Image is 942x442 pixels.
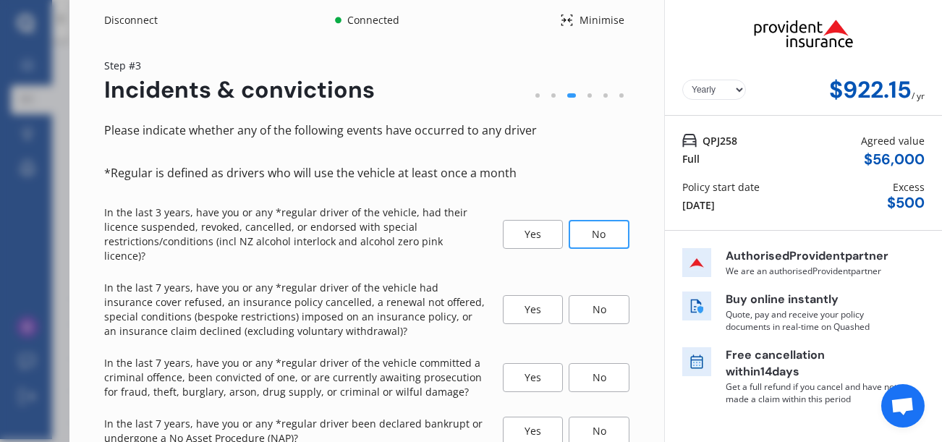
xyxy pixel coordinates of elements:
div: / yr [912,77,925,103]
div: Yes [503,295,564,324]
div: *Regular is defined as drivers who will use the vehicle at least once a month [104,163,629,183]
div: Disconnect [104,13,174,27]
div: $922.15 [829,77,912,103]
div: Incidents & convictions [104,77,375,103]
p: Get a full refund if you cancel and have not made a claim within this period [726,381,899,405]
div: Policy start date [682,179,760,195]
div: Connected [344,13,402,27]
p: Buy online instantly [726,292,899,308]
img: insurer icon [682,248,711,277]
div: $ 500 [887,195,925,211]
div: Full [682,151,700,166]
div: [DATE] [682,197,715,213]
div: Open chat [881,384,925,428]
div: Yes [503,220,563,249]
div: Please indicate whether any of the following events have occurred to any driver [104,121,629,140]
div: $ 56,000 [864,151,925,168]
span: QPJ258 [703,133,737,148]
div: No [569,220,629,249]
p: Quote, pay and receive your policy documents in real-time on Quashed [726,308,899,333]
div: Agreed value [861,133,925,148]
p: In the last 7 years, have you or any *regular driver of the vehicle had insurance cover refused, ... [104,281,485,339]
div: No [569,363,629,392]
p: Free cancellation within 14 days [726,347,899,381]
p: In the last 3 years, have you or any *regular driver of the vehicle, had their licence suspended,... [104,205,485,263]
div: No [569,295,629,324]
p: We are an authorised Provident partner [726,265,899,277]
img: free cancel icon [682,347,711,376]
div: Step # 3 [104,58,375,73]
img: Provident.png [731,6,877,61]
div: Minimise [574,13,629,27]
img: buy online icon [682,292,711,320]
p: In the last 7 years, have you or any *regular driver of the vehicle committed a criminal offence,... [104,356,485,399]
div: Yes [503,363,564,392]
div: Excess [893,179,925,195]
p: Authorised Provident partner [726,248,899,265]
